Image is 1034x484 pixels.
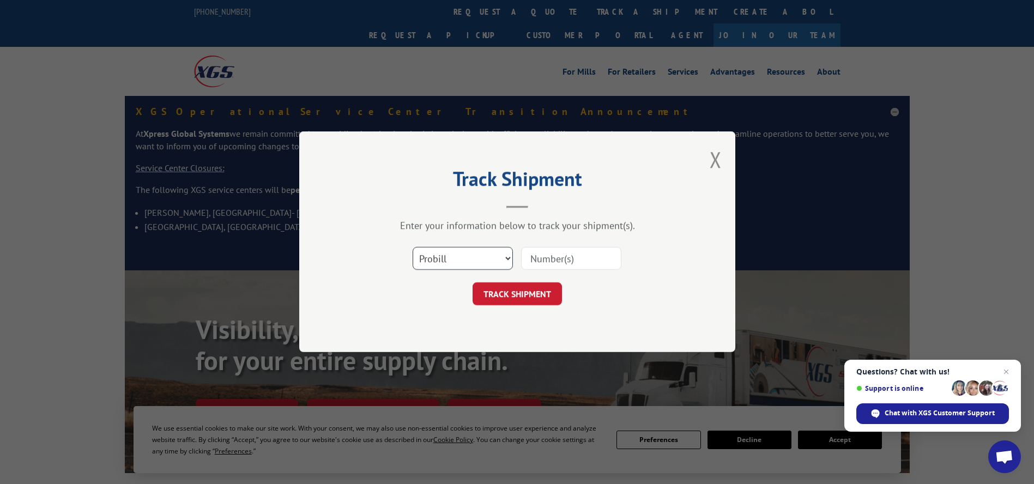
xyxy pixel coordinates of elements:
[856,367,1009,376] span: Questions? Chat with us!
[521,247,621,270] input: Number(s)
[354,171,681,192] h2: Track Shipment
[856,384,948,392] span: Support is online
[988,440,1021,473] a: Open chat
[473,283,562,306] button: TRACK SHIPMENT
[354,220,681,232] div: Enter your information below to track your shipment(s).
[885,408,995,418] span: Chat with XGS Customer Support
[856,403,1009,424] span: Chat with XGS Customer Support
[710,145,722,174] button: Close modal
